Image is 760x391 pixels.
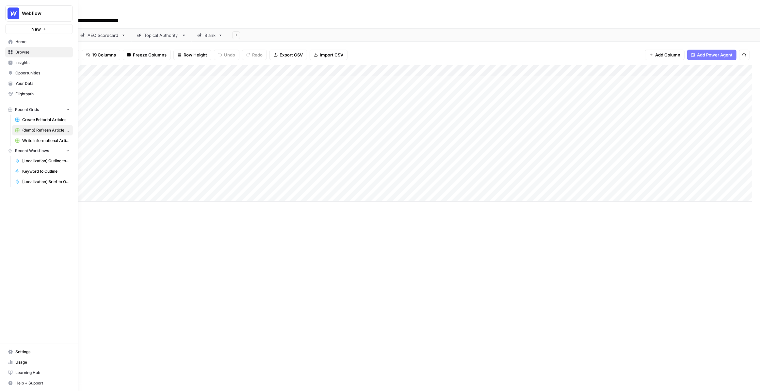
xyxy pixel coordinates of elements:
a: Insights [5,57,73,68]
button: Workspace: Webflow [5,5,73,22]
span: Usage [15,359,70,365]
span: Add Column [655,52,680,58]
span: Create Editorial Articles [22,117,70,123]
span: Freeze Columns [133,52,167,58]
span: Recent Grids [15,107,39,113]
a: Flightpath [5,89,73,99]
a: [Localization] Outline to Article [12,156,73,166]
button: Undo [214,50,239,60]
a: Learning Hub [5,368,73,378]
span: Flightpath [15,91,70,97]
button: Redo [242,50,267,60]
span: New [31,26,41,32]
span: Recent Workflows [15,148,49,154]
button: New [5,24,73,34]
span: 19 Columns [92,52,116,58]
button: Add Column [645,50,685,60]
a: Create Editorial Articles [12,115,73,125]
span: Your Data [15,81,70,86]
span: Keyword to Outline [22,168,70,174]
a: AEO Scorecard [75,29,131,42]
div: AEO Scorecard [88,32,119,39]
span: Opportunities [15,70,70,76]
div: Topical Authority [144,32,179,39]
button: Export CSV [269,50,307,60]
a: (demo) Refresh Article Content & Analysis [12,125,73,135]
span: Undo [224,52,235,58]
a: Settings [5,347,73,357]
span: [Localization] Brief to Outline [22,179,70,185]
button: Add Power Agent [687,50,736,60]
span: Write Informational Article (14) [22,138,70,144]
a: Write Informational Article (14) [12,135,73,146]
a: Topical Authority [131,29,192,42]
button: Import CSV [310,50,348,60]
span: Settings [15,349,70,355]
a: Browse [5,47,73,57]
span: Help + Support [15,380,70,386]
a: Home [5,37,73,47]
button: 19 Columns [82,50,120,60]
button: Help + Support [5,378,73,388]
button: Freeze Columns [123,50,171,60]
span: Row Height [184,52,207,58]
span: (demo) Refresh Article Content & Analysis [22,127,70,133]
a: Blank [192,29,228,42]
span: Learning Hub [15,370,70,376]
span: [Localization] Outline to Article [22,158,70,164]
a: Usage [5,357,73,368]
span: Redo [252,52,263,58]
span: Webflow [22,10,61,17]
a: Opportunities [5,68,73,78]
button: Row Height [173,50,211,60]
span: Browse [15,49,70,55]
a: Keyword to Outline [12,166,73,177]
span: Home [15,39,70,45]
a: Your Data [5,78,73,89]
img: Webflow Logo [8,8,19,19]
div: Blank [204,32,216,39]
span: Export CSV [280,52,303,58]
span: Insights [15,60,70,66]
button: Recent Workflows [5,146,73,156]
span: Import CSV [320,52,343,58]
a: [Localization] Brief to Outline [12,177,73,187]
span: Add Power Agent [697,52,733,58]
button: Recent Grids [5,105,73,115]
